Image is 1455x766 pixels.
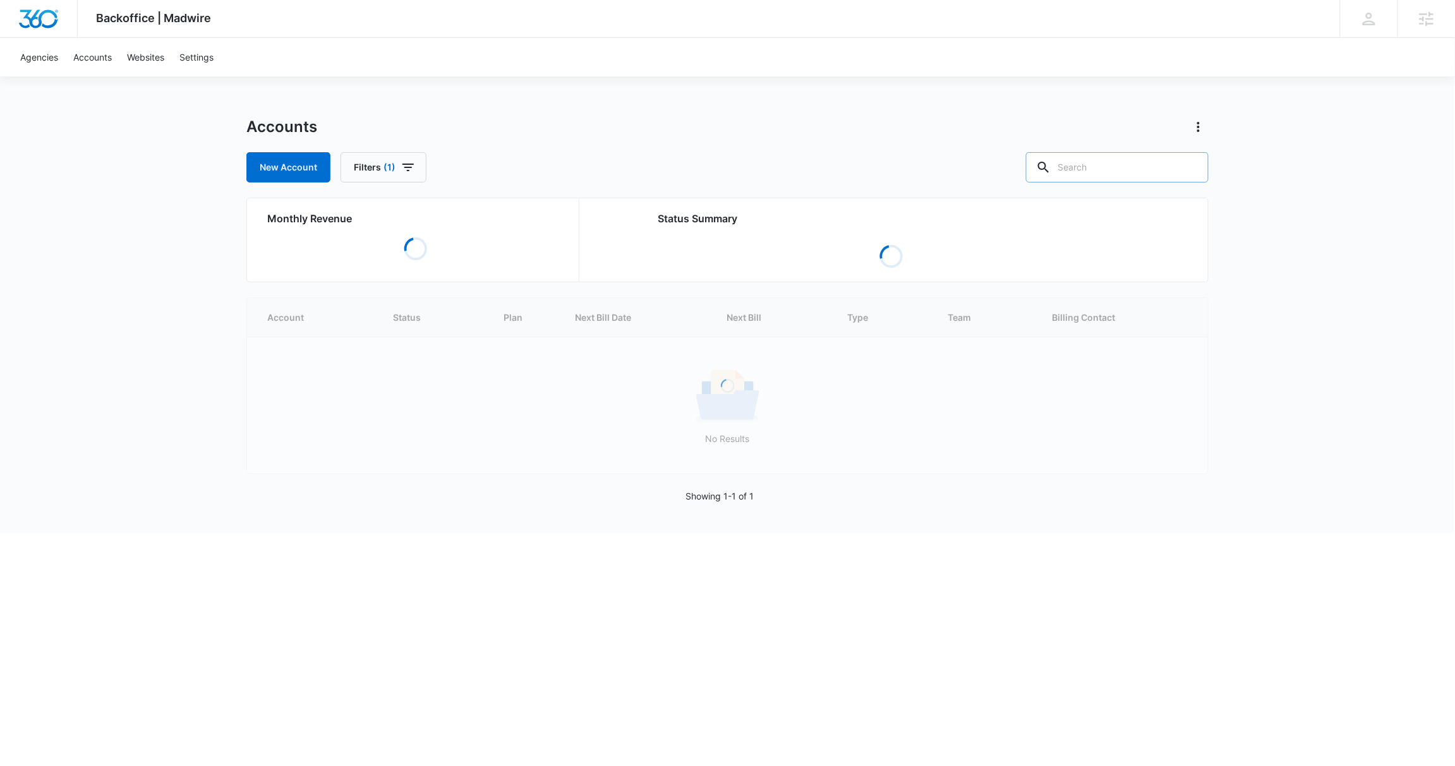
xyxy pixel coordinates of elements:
[246,117,317,136] h1: Accounts
[1026,152,1209,183] input: Search
[658,211,1125,226] h2: Status Summary
[267,211,564,226] h2: Monthly Revenue
[172,38,221,76] a: Settings
[13,38,66,76] a: Agencies
[97,11,212,25] span: Backoffice | Madwire
[246,152,330,183] a: New Account
[66,38,119,76] a: Accounts
[341,152,426,183] button: Filters(1)
[1188,117,1209,137] button: Actions
[119,38,172,76] a: Websites
[383,163,395,172] span: (1)
[686,489,754,503] p: Showing 1-1 of 1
